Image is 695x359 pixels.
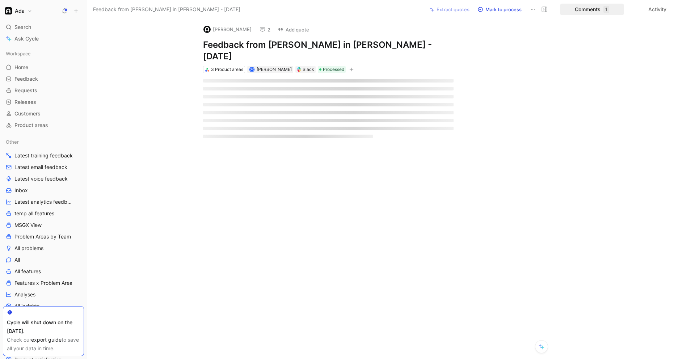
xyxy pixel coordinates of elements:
[250,68,254,72] div: R
[3,231,84,242] a: Problem Areas by Team
[3,120,84,131] a: Product areas
[318,66,346,73] div: Processed
[3,48,84,59] div: Workspace
[14,64,28,71] span: Home
[3,173,84,184] a: Latest voice feedback
[3,136,84,335] div: OtherLatest training feedbackLatest email feedbackLatest voice feedbackInboxLatest analytics feed...
[3,150,84,161] a: Latest training feedback
[14,245,43,252] span: All problems
[426,4,473,14] button: Extract quotes
[14,75,38,83] span: Feedback
[14,198,74,206] span: Latest analytics feedback
[3,108,84,119] a: Customers
[3,33,84,44] a: Ask Cycle
[5,7,12,14] img: Ada
[474,4,525,14] button: Mark to process
[14,210,54,217] span: temp all features
[3,301,84,312] a: All insights
[14,87,37,94] span: Requests
[6,50,31,57] span: Workspace
[14,23,31,31] span: Search
[323,66,344,73] span: Processed
[3,185,84,196] a: Inbox
[3,85,84,96] a: Requests
[14,187,28,194] span: Inbox
[3,197,84,207] a: Latest analytics feedback
[3,73,84,84] a: Feedback
[14,98,36,106] span: Releases
[3,136,84,147] div: Other
[14,175,68,182] span: Latest voice feedback
[7,318,80,335] div: Cycle will shut down on the [DATE].
[3,266,84,277] a: All features
[3,22,84,33] div: Search
[14,233,71,240] span: Problem Areas by Team
[3,278,84,288] a: Features x Problem Area
[3,289,84,300] a: Analyses
[3,62,84,73] a: Home
[200,24,255,35] button: logo[PERSON_NAME]
[274,25,312,35] button: Add quote
[14,164,67,171] span: Latest email feedback
[14,221,42,229] span: MSGX View
[14,291,35,298] span: Analyses
[7,335,80,353] div: Check our to save all your data in time.
[14,279,72,287] span: Features x Problem Area
[15,8,25,14] h1: Ada
[14,152,73,159] span: Latest training feedback
[3,208,84,219] a: temp all features
[6,138,19,145] span: Other
[3,243,84,254] a: All problems
[14,303,39,310] span: All insights
[211,66,243,73] div: 3 Product areas
[14,256,20,263] span: All
[3,220,84,231] a: MSGX View
[3,6,34,16] button: AdaAda
[14,122,48,129] span: Product areas
[203,26,211,33] img: logo
[14,34,39,43] span: Ask Cycle
[3,162,84,173] a: Latest email feedback
[256,25,274,35] button: 2
[3,97,84,107] a: Releases
[257,67,292,72] span: [PERSON_NAME]
[31,337,62,343] a: export guide
[560,4,624,15] div: Comments1
[303,66,314,73] div: Slack
[14,268,41,275] span: All features
[625,4,690,15] div: Activity
[3,254,84,265] a: All
[93,5,240,14] span: Feedback from [PERSON_NAME] in [PERSON_NAME] - [DATE]
[14,110,41,117] span: Customers
[603,6,609,13] div: 1
[203,39,454,62] h1: Feedback from [PERSON_NAME] in [PERSON_NAME] - [DATE]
